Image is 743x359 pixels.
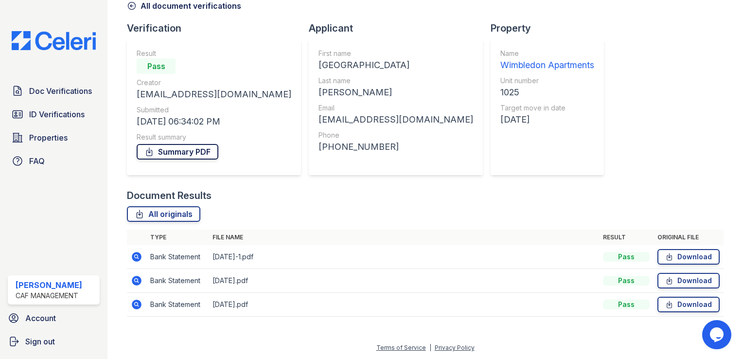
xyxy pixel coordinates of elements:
div: [DATE] 06:34:02 PM [137,115,291,128]
div: [GEOGRAPHIC_DATA] [318,58,473,72]
a: Doc Verifications [8,81,100,101]
div: 1025 [500,86,594,99]
span: Account [25,312,56,324]
div: Submitted [137,105,291,115]
div: Phone [318,130,473,140]
div: Result [137,49,291,58]
td: Bank Statement [146,245,209,269]
a: Properties [8,128,100,147]
div: [PHONE_NUMBER] [318,140,473,154]
div: Pass [603,300,650,309]
a: Download [657,273,720,288]
div: Creator [137,78,291,88]
div: Property [491,21,612,35]
div: Pass [603,252,650,262]
div: Verification [127,21,309,35]
td: [DATE].pdf [209,293,599,317]
div: [EMAIL_ADDRESS][DOMAIN_NAME] [137,88,291,101]
span: Doc Verifications [29,85,92,97]
a: Download [657,297,720,312]
a: Download [657,249,720,265]
a: All originals [127,206,200,222]
span: ID Verifications [29,108,85,120]
th: Result [599,230,654,245]
iframe: chat widget [702,320,733,349]
a: Name Wimbledon Apartments [500,49,594,72]
th: File name [209,230,599,245]
div: Pass [603,276,650,286]
a: Terms of Service [376,344,426,351]
td: [DATE].pdf [209,269,599,293]
img: CE_Logo_Blue-a8612792a0a2168367f1c8372b55b34899dd931a85d93a1a3d3e32e68fde9ad4.png [4,31,104,50]
a: Privacy Policy [435,344,475,351]
td: Bank Statement [146,269,209,293]
div: [PERSON_NAME] [16,279,82,291]
div: Name [500,49,594,58]
th: Original file [654,230,724,245]
a: Account [4,308,104,328]
span: FAQ [29,155,45,167]
div: Unit number [500,76,594,86]
a: ID Verifications [8,105,100,124]
td: [DATE]-1.pdf [209,245,599,269]
div: Result summary [137,132,291,142]
span: Properties [29,132,68,144]
div: Last name [318,76,473,86]
div: Target move in date [500,103,594,113]
div: [PERSON_NAME] [318,86,473,99]
div: Pass [137,58,176,74]
div: | [429,344,431,351]
div: First name [318,49,473,58]
a: Summary PDF [137,144,218,160]
div: [EMAIL_ADDRESS][DOMAIN_NAME] [318,113,473,126]
th: Type [146,230,209,245]
div: Wimbledon Apartments [500,58,594,72]
td: Bank Statement [146,293,209,317]
a: Sign out [4,332,104,351]
div: CAF Management [16,291,82,301]
div: Email [318,103,473,113]
div: Document Results [127,189,212,202]
span: Sign out [25,336,55,347]
div: Applicant [309,21,491,35]
a: FAQ [8,151,100,171]
div: [DATE] [500,113,594,126]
